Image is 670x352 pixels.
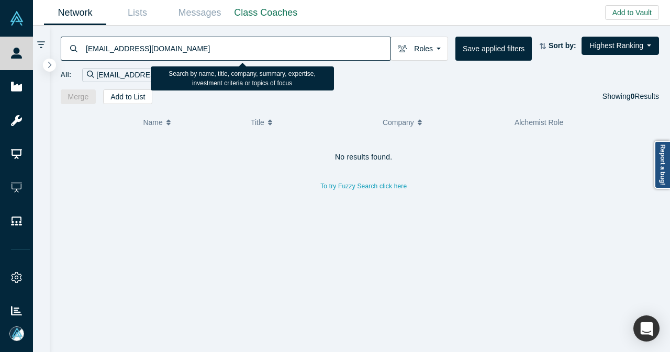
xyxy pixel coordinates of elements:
[631,92,635,100] strong: 0
[605,5,659,20] button: Add to Vault
[143,111,162,133] span: Name
[251,111,372,133] button: Title
[82,68,233,82] div: [EMAIL_ADDRESS][DOMAIN_NAME]
[85,36,390,61] input: Search by name, title, company, summary, expertise, investment criteria or topics of focus
[383,111,414,133] span: Company
[582,37,659,55] button: Highest Ranking
[221,69,229,81] button: Remove Filter
[44,1,106,25] a: Network
[169,1,231,25] a: Messages
[106,1,169,25] a: Lists
[103,89,152,104] button: Add to List
[515,118,563,127] span: Alchemist Role
[390,37,448,61] button: Roles
[61,89,96,104] button: Merge
[9,11,24,26] img: Alchemist Vault Logo
[231,1,301,25] a: Class Coaches
[654,141,670,189] a: Report a bug!
[549,41,576,50] strong: Sort by:
[455,37,532,61] button: Save applied filters
[61,70,72,80] span: All:
[602,89,659,104] div: Showing
[61,153,667,162] h4: No results found.
[9,326,24,341] img: Mia Scott's Account
[143,111,240,133] button: Name
[313,179,414,193] button: To try Fuzzy Search click here
[251,111,264,133] span: Title
[383,111,504,133] button: Company
[631,92,659,100] span: Results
